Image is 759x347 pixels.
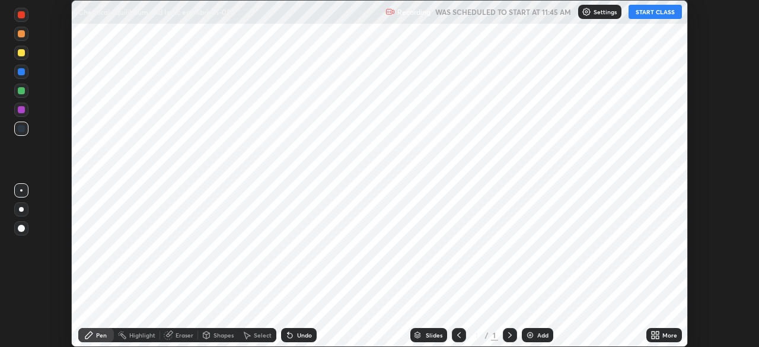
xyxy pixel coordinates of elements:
div: More [662,332,677,338]
img: class-settings-icons [582,7,591,17]
img: recording.375f2c34.svg [385,7,395,17]
div: Highlight [129,332,155,338]
div: Select [254,332,272,338]
p: Settings [594,9,617,15]
div: Pen [96,332,107,338]
div: Undo [297,332,312,338]
button: START CLASS [629,5,682,19]
div: / [485,332,489,339]
div: Add [537,332,548,338]
h5: WAS SCHEDULED TO START AT 11:45 AM [435,7,571,17]
img: add-slide-button [525,330,535,340]
div: Eraser [176,332,193,338]
div: 1 [471,332,483,339]
p: Chemical equilibrium and Ionic equilibrium-08 [78,7,231,17]
div: Shapes [213,332,234,338]
div: Slides [426,332,442,338]
div: 1 [491,330,498,340]
p: Recording [397,8,430,17]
